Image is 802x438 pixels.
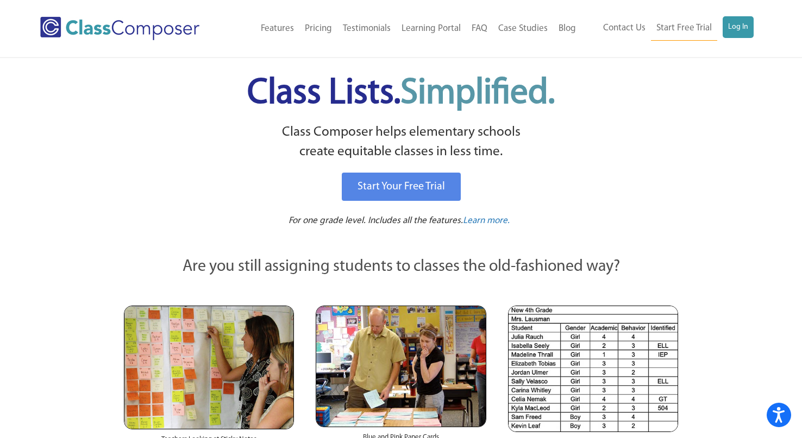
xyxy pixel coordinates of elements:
[124,306,294,429] img: Teachers Looking at Sticky Notes
[463,214,510,228] a: Learn more.
[229,17,581,41] nav: Header Menu
[463,216,510,225] span: Learn more.
[358,181,445,192] span: Start Your Free Trial
[466,17,493,41] a: FAQ
[299,17,337,41] a: Pricing
[396,17,466,41] a: Learning Portal
[493,17,553,41] a: Case Studies
[598,16,651,40] a: Contact Us
[553,17,581,41] a: Blog
[508,306,678,432] img: Spreadsheets
[122,123,680,162] p: Class Composer helps elementary schools create equitable classes in less time.
[342,173,461,201] a: Start Your Free Trial
[581,16,754,41] nav: Header Menu
[255,17,299,41] a: Features
[723,16,754,38] a: Log In
[316,306,486,427] img: Blue and Pink Paper Cards
[247,76,555,111] span: Class Lists.
[289,216,463,225] span: For one grade level. Includes all the features.
[651,16,717,41] a: Start Free Trial
[124,255,678,279] p: Are you still assigning students to classes the old-fashioned way?
[337,17,396,41] a: Testimonials
[40,17,199,40] img: Class Composer
[400,76,555,111] span: Simplified.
